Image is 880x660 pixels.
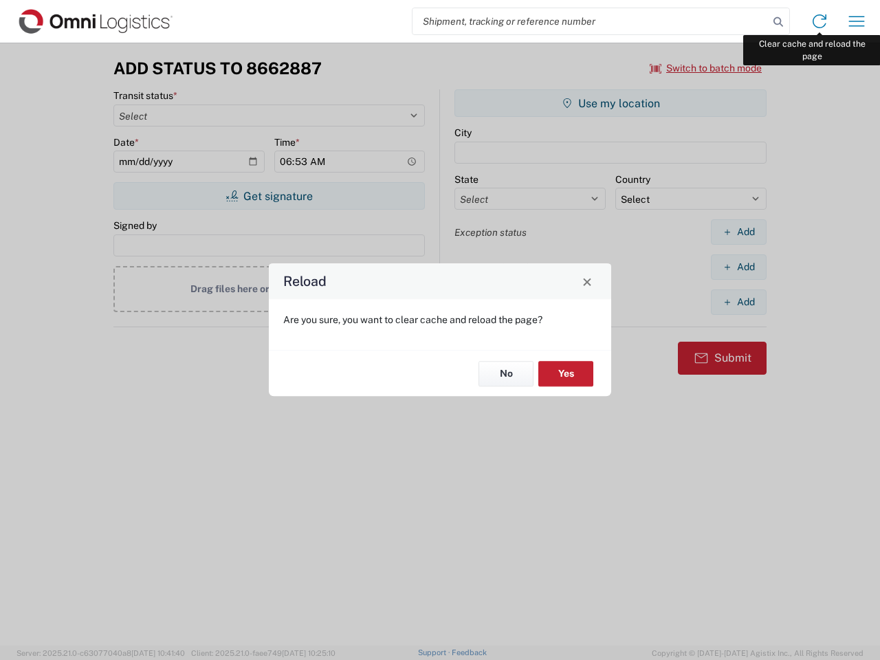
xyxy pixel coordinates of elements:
h4: Reload [283,272,327,291]
input: Shipment, tracking or reference number [412,8,769,34]
button: Close [577,272,597,291]
p: Are you sure, you want to clear cache and reload the page? [283,313,597,326]
button: Yes [538,361,593,386]
button: No [478,361,533,386]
